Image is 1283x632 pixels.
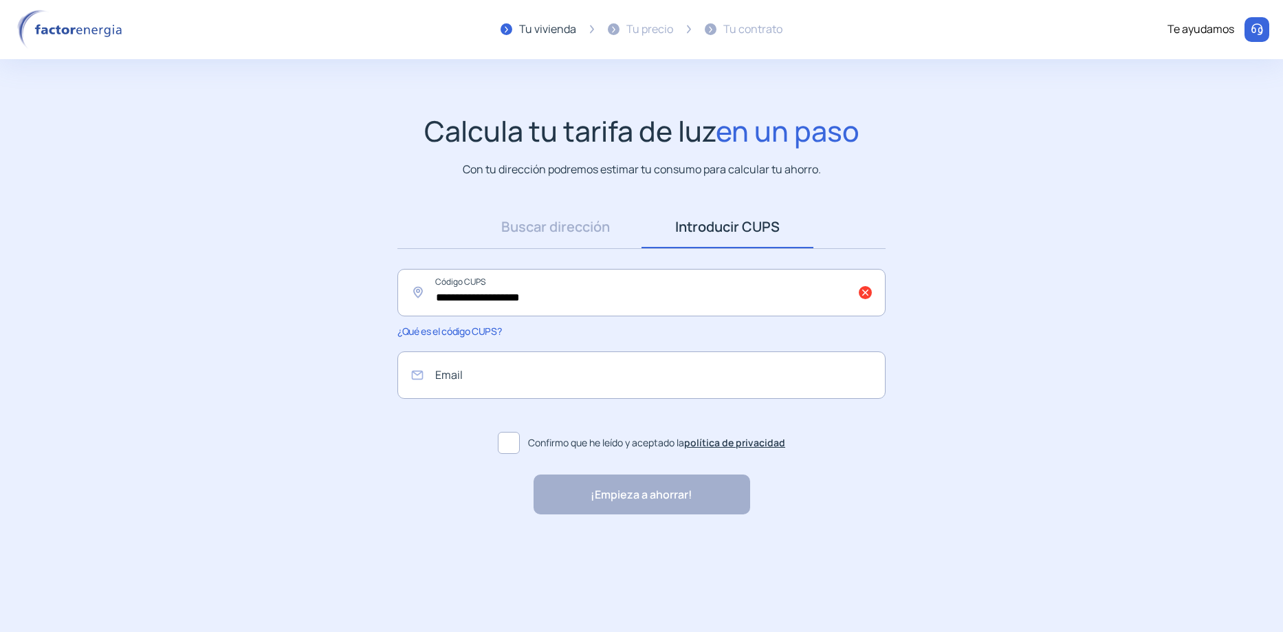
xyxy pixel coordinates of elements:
[684,436,785,449] a: política de privacidad
[463,161,821,178] p: Con tu dirección podremos estimar tu consumo para calcular tu ahorro.
[14,10,131,50] img: logo factor
[397,325,501,338] span: ¿Qué es el código CUPS?
[528,435,785,450] span: Confirmo que he leído y aceptado la
[519,21,576,39] div: Tu vivienda
[470,206,641,248] a: Buscar dirección
[641,206,813,248] a: Introducir CUPS
[723,21,782,39] div: Tu contrato
[626,21,673,39] div: Tu precio
[716,111,859,150] span: en un paso
[1250,23,1264,36] img: llamar
[1167,21,1234,39] div: Te ayudamos
[424,114,859,148] h1: Calcula tu tarifa de luz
